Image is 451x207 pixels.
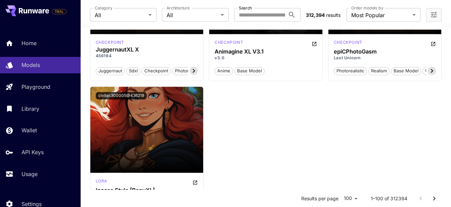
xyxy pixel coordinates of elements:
label: Architecture [167,5,189,11]
button: Open in CivitAI [192,178,198,186]
button: civitai:300005@436219 [96,92,147,99]
span: 312,394 [306,12,325,18]
p: Library [21,105,39,113]
p: Wallet [21,126,37,134]
p: checkpoint [334,39,362,45]
span: photorealistic [334,68,367,74]
p: checkpoint [96,39,124,45]
label: Search [239,5,252,11]
button: base model [234,66,265,75]
p: lora [96,178,107,184]
p: Models [21,61,40,69]
h3: Incase Style [PonyXL] [96,187,198,194]
span: woman [423,68,443,74]
div: 100 [341,193,360,203]
p: Playground [21,83,50,91]
button: woman [422,66,443,75]
button: sdxl [126,66,140,75]
span: realism [369,68,389,74]
button: Go to next page [427,192,441,205]
span: results [326,12,341,18]
button: photorealistic [334,66,367,75]
button: realism [368,66,390,75]
span: base model [391,68,421,74]
p: checkpoint [215,39,243,45]
p: Results per page [301,195,339,202]
span: Most Popular [351,11,410,19]
label: Order models by [351,5,383,11]
button: Open in CivitAI [312,39,317,47]
span: photorealistic [173,68,205,74]
span: All [167,11,218,19]
span: TRIAL [52,9,66,14]
h3: JuggernautXL X [96,46,198,53]
p: 456194 [96,53,198,59]
span: base model [235,68,264,74]
span: checkpoint [142,68,171,74]
div: SDXL 1.0 [215,39,243,47]
span: All [95,11,146,19]
button: Open more filters [430,11,438,19]
span: anime [215,68,233,74]
label: Category [95,5,112,11]
div: SDXL 1.0 [96,39,124,45]
p: Home [21,39,37,47]
p: v3.0 [215,55,317,61]
button: Open in CivitAI [431,39,436,47]
div: Pony [96,178,107,186]
h3: epiCPhotoGasm [334,48,436,55]
div: SD 1.5 [334,39,362,47]
span: sdxl [127,68,140,74]
p: API Keys [21,148,44,156]
p: Usage [21,170,38,178]
span: Add your payment card to enable full platform functionality. [52,7,66,15]
p: Last Unicorn [334,55,436,61]
button: base model [391,66,421,75]
button: anime [215,66,233,75]
span: juggernaut [96,68,125,74]
button: photorealistic [172,66,206,75]
h3: Animagine XL V3.1 [215,48,317,55]
p: 1–100 of 312394 [371,195,407,202]
button: juggernaut [96,66,125,75]
button: checkpoint [142,66,171,75]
